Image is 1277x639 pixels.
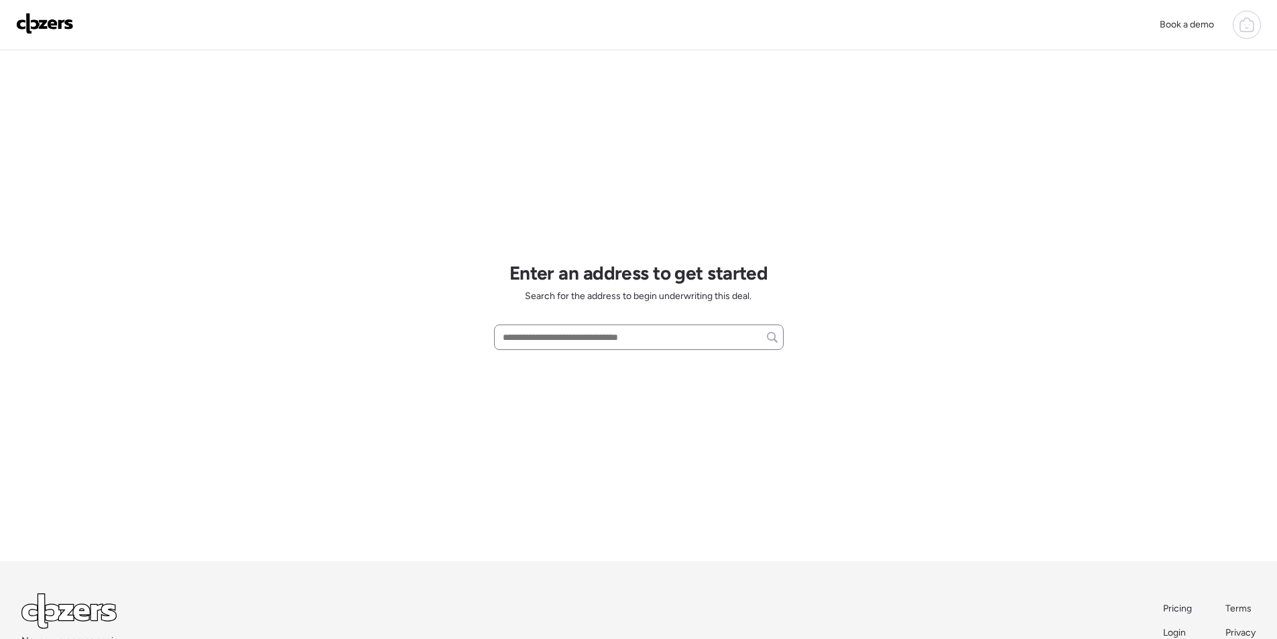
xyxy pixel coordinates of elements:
[16,13,74,34] img: Logo
[525,290,751,303] span: Search for the address to begin underwriting this deal.
[509,262,768,284] h1: Enter an address to get started
[1163,627,1186,638] span: Login
[1163,602,1193,616] a: Pricing
[1225,602,1256,616] a: Terms
[1160,19,1214,30] span: Book a demo
[1225,603,1252,614] span: Terms
[1225,627,1256,638] span: Privacy
[21,593,117,629] img: Logo Light
[1163,603,1192,614] span: Pricing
